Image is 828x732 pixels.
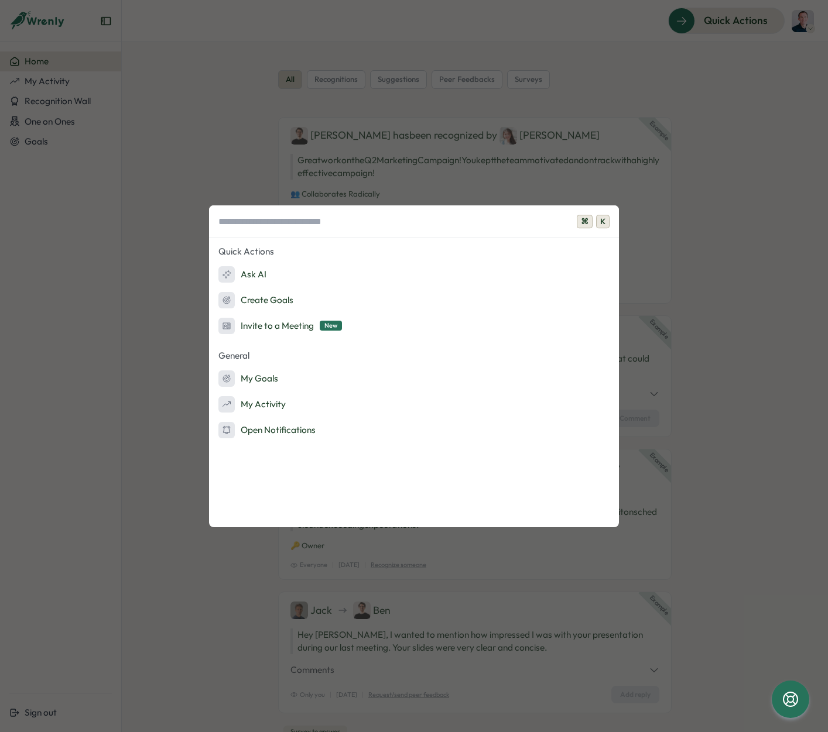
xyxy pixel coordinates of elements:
[218,292,293,308] div: Create Goals
[209,243,619,260] p: Quick Actions
[209,263,619,286] button: Ask AI
[209,393,619,416] button: My Activity
[320,321,342,331] span: New
[596,215,610,229] span: K
[577,215,593,229] span: ⌘
[209,314,619,338] button: Invite to a MeetingNew
[209,367,619,390] button: My Goals
[209,288,619,312] button: Create Goals
[209,347,619,365] p: General
[218,266,266,283] div: Ask AI
[209,418,619,442] button: Open Notifications
[218,396,286,413] div: My Activity
[218,422,316,438] div: Open Notifications
[218,370,278,387] div: My Goals
[218,318,342,334] div: Invite to a Meeting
